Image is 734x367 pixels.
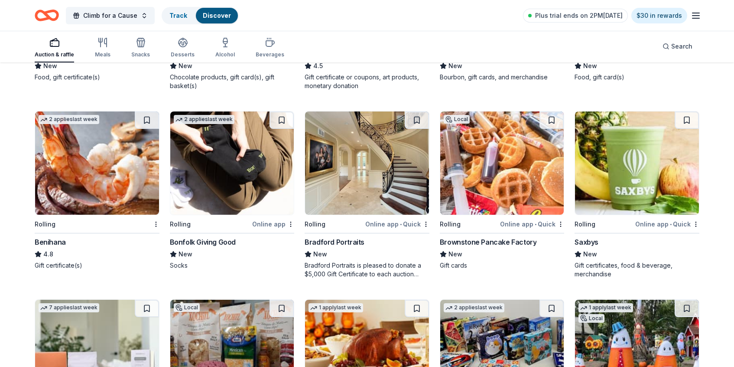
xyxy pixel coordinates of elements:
[448,249,462,259] span: New
[169,12,187,19] a: Track
[305,261,429,279] div: Bradford Portraits is pleased to donate a $5,000 Gift Certificate to each auction event, which in...
[440,219,461,229] div: Rolling
[256,34,284,62] button: Beverages
[170,73,295,90] div: Chocolate products, gift card(s), gift basket(s)
[440,237,537,247] div: Brownstone Pancake Factory
[671,41,692,52] span: Search
[170,237,236,247] div: Bonfolk Giving Good
[583,61,597,71] span: New
[35,51,74,58] div: Auction & raffle
[448,61,462,71] span: New
[575,237,598,247] div: Saxbys
[656,38,699,55] button: Search
[309,303,363,312] div: 1 apply last week
[35,111,159,215] img: Image for Benihana
[35,73,159,82] div: Food, gift certificate(s)
[179,249,192,259] span: New
[171,51,195,58] div: Desserts
[215,51,235,58] div: Alcohol
[35,34,74,62] button: Auction & raffle
[35,219,55,229] div: Rolling
[43,249,53,259] span: 4.8
[95,34,110,62] button: Meals
[179,61,192,71] span: New
[305,111,429,279] a: Image for Bradford PortraitsRollingOnline app•QuickBradford PortraitsNewBradford Portraits is ple...
[39,303,99,312] div: 7 applies last week
[35,111,159,270] a: Image for Benihana2 applieslast weekRollingBenihana4.8Gift certificate(s)
[170,111,295,270] a: Image for Bonfolk Giving Good2 applieslast weekRollingOnline appBonfolk Giving GoodNewSocks
[583,249,597,259] span: New
[670,221,672,228] span: •
[170,261,295,270] div: Socks
[174,303,200,312] div: Local
[83,10,137,21] span: Climb for a Cause
[305,219,325,229] div: Rolling
[440,261,565,270] div: Gift cards
[203,12,231,19] a: Discover
[174,115,234,124] div: 2 applies last week
[440,73,565,82] div: Bourbon, gift cards, and merchandise
[305,73,429,90] div: Gift certificate or coupons, art products, monetary donation
[400,221,402,228] span: •
[35,237,66,247] div: Benihana
[43,61,57,71] span: New
[500,219,564,229] div: Online app Quick
[313,249,327,259] span: New
[170,219,191,229] div: Rolling
[631,8,687,23] a: $30 in rewards
[575,111,699,215] img: Image for Saxbys
[171,34,195,62] button: Desserts
[35,261,159,270] div: Gift certificate(s)
[170,111,294,215] img: Image for Bonfolk Giving Good
[131,51,150,58] div: Snacks
[578,314,604,323] div: Local
[39,115,99,124] div: 2 applies last week
[575,73,699,82] div: Food, gift card(s)
[215,34,235,62] button: Alcohol
[305,237,364,247] div: Bradford Portraits
[95,51,110,58] div: Meals
[256,51,284,58] div: Beverages
[575,261,699,279] div: Gift certificates, food & beverage, merchandise
[535,10,623,21] span: Plus trial ends on 2PM[DATE]
[444,303,504,312] div: 2 applies last week
[365,219,429,229] div: Online app Quick
[440,111,564,215] img: Image for Brownstone Pancake Factory
[131,34,150,62] button: Snacks
[444,115,470,124] div: Local
[575,111,699,279] a: Image for SaxbysRollingOnline app•QuickSaxbysNewGift certificates, food & beverage, merchandise
[162,7,239,24] button: TrackDiscover
[305,111,429,215] img: Image for Bradford Portraits
[523,9,628,23] a: Plus trial ends on 2PM[DATE]
[575,219,595,229] div: Rolling
[635,219,699,229] div: Online app Quick
[535,221,536,228] span: •
[313,61,323,71] span: 4.5
[252,219,294,229] div: Online app
[66,7,155,24] button: Climb for a Cause
[578,303,633,312] div: 1 apply last week
[440,111,565,270] a: Image for Brownstone Pancake FactoryLocalRollingOnline app•QuickBrownstone Pancake FactoryNewGift...
[35,5,59,26] a: Home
